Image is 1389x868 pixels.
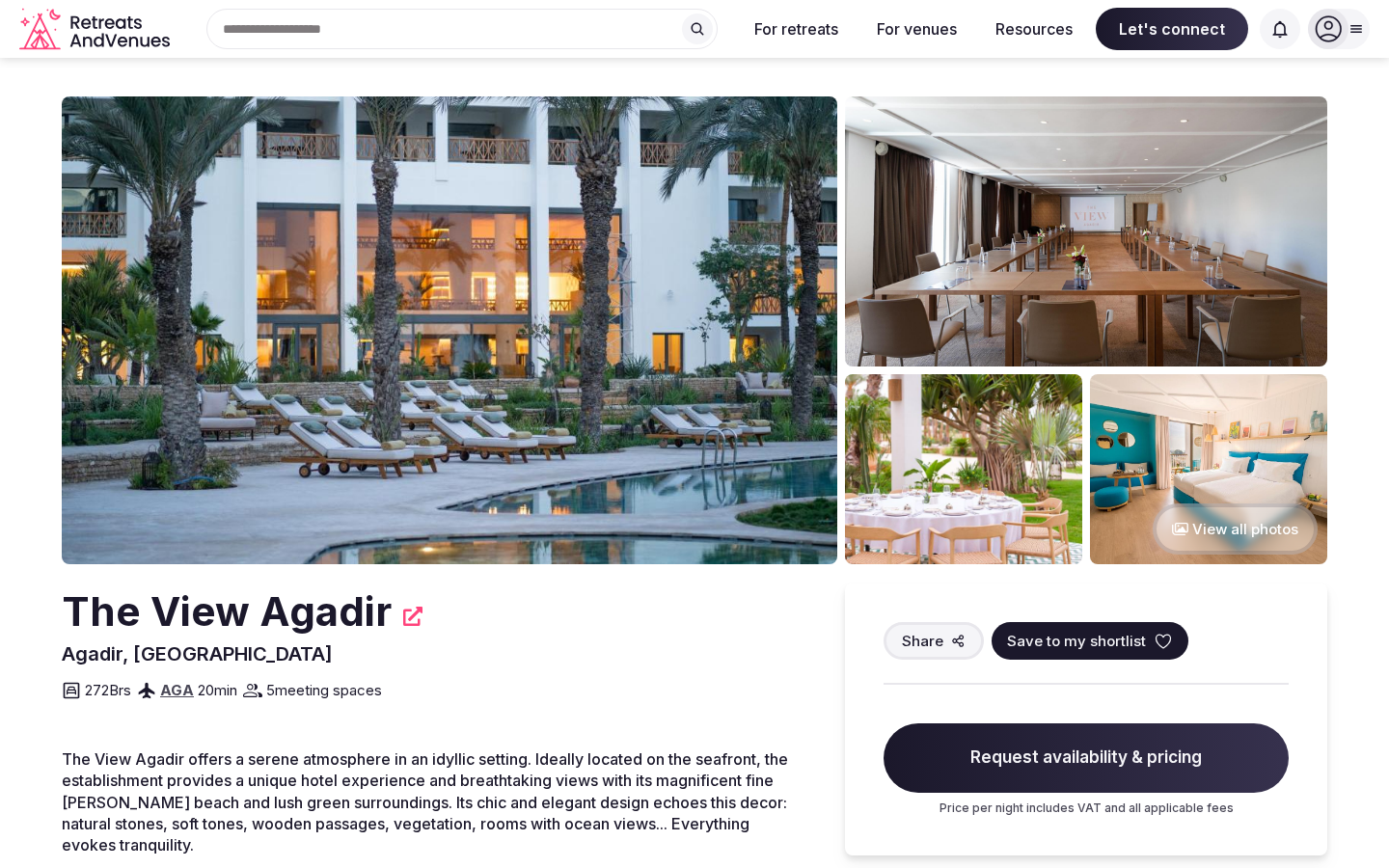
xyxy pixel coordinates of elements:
[62,583,392,640] h2: The View Agadir
[1090,374,1327,564] img: Venue gallery photo
[1007,631,1146,651] span: Save to my shortlist
[902,631,943,651] span: Share
[198,680,237,700] span: 20 min
[62,642,333,665] span: Agadir, [GEOGRAPHIC_DATA]
[19,8,174,51] svg: Retreats and Venues company logo
[992,622,1188,660] button: Save to my shortlist
[85,680,131,700] span: 272 Brs
[160,681,194,699] a: AGA
[1096,8,1248,50] span: Let's connect
[1153,503,1318,555] button: View all photos
[845,96,1327,366] img: Venue gallery photo
[739,8,854,50] button: For retreats
[980,8,1088,50] button: Resources
[845,374,1082,564] img: Venue gallery photo
[62,96,837,564] img: Venue cover photo
[884,622,984,660] button: Share
[884,800,1289,817] p: Price per night includes VAT and all applicable fees
[884,723,1289,793] span: Request availability & pricing
[266,680,382,700] span: 5 meeting spaces
[19,8,174,51] a: Visit the homepage
[861,8,972,50] button: For venues
[62,749,788,855] span: The View Agadir offers a serene atmosphere in an idyllic setting. Ideally located on the seafront...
